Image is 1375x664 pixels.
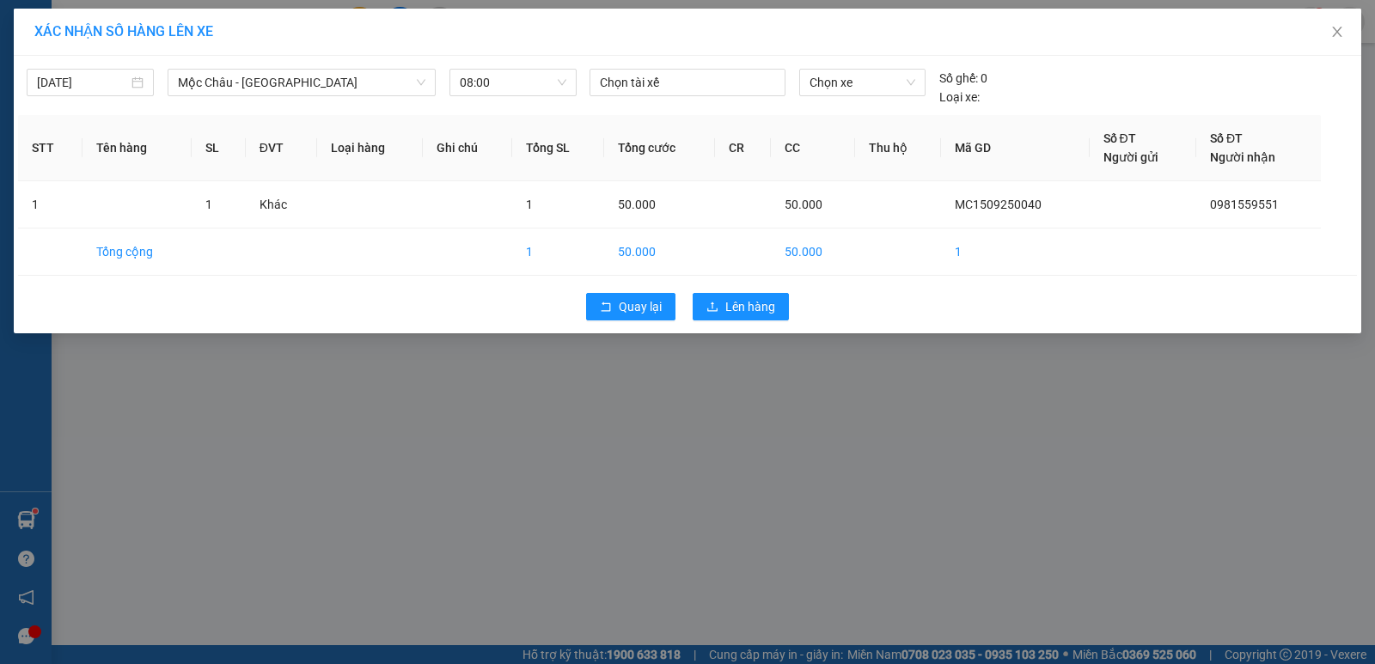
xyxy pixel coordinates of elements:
[37,73,128,92] input: 15/09/2025
[771,228,856,276] td: 50.000
[18,115,82,181] th: STT
[810,70,915,95] span: Chọn xe
[178,70,425,95] span: Mộc Châu - Hà Nội
[618,198,656,211] span: 50.000
[706,301,718,314] span: upload
[785,198,822,211] span: 50.000
[460,70,566,95] span: 08:00
[192,115,245,181] th: SL
[600,301,612,314] span: rollback
[604,228,714,276] td: 50.000
[82,115,192,181] th: Tên hàng
[416,77,426,88] span: down
[512,115,605,181] th: Tổng SL
[939,88,980,107] span: Loại xe:
[526,198,533,211] span: 1
[586,293,675,320] button: rollbackQuay lại
[771,115,856,181] th: CC
[855,115,941,181] th: Thu hộ
[512,228,605,276] td: 1
[1210,198,1279,211] span: 0981559551
[246,115,317,181] th: ĐVT
[18,181,82,228] td: 1
[205,198,212,211] span: 1
[1210,131,1243,145] span: Số ĐT
[1103,150,1158,164] span: Người gửi
[317,115,423,181] th: Loại hàng
[1210,150,1275,164] span: Người nhận
[941,115,1090,181] th: Mã GD
[1313,9,1361,57] button: Close
[423,115,512,181] th: Ghi chú
[693,293,789,320] button: uploadLên hàng
[725,297,775,316] span: Lên hàng
[715,115,771,181] th: CR
[955,198,1042,211] span: MC1509250040
[246,181,317,228] td: Khác
[1103,131,1136,145] span: Số ĐT
[941,228,1090,276] td: 1
[604,115,714,181] th: Tổng cước
[619,297,662,316] span: Quay lại
[1330,25,1344,39] span: close
[939,69,987,88] div: 0
[939,69,978,88] span: Số ghế:
[34,23,213,40] span: XÁC NHẬN SỐ HÀNG LÊN XE
[82,228,192,276] td: Tổng cộng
